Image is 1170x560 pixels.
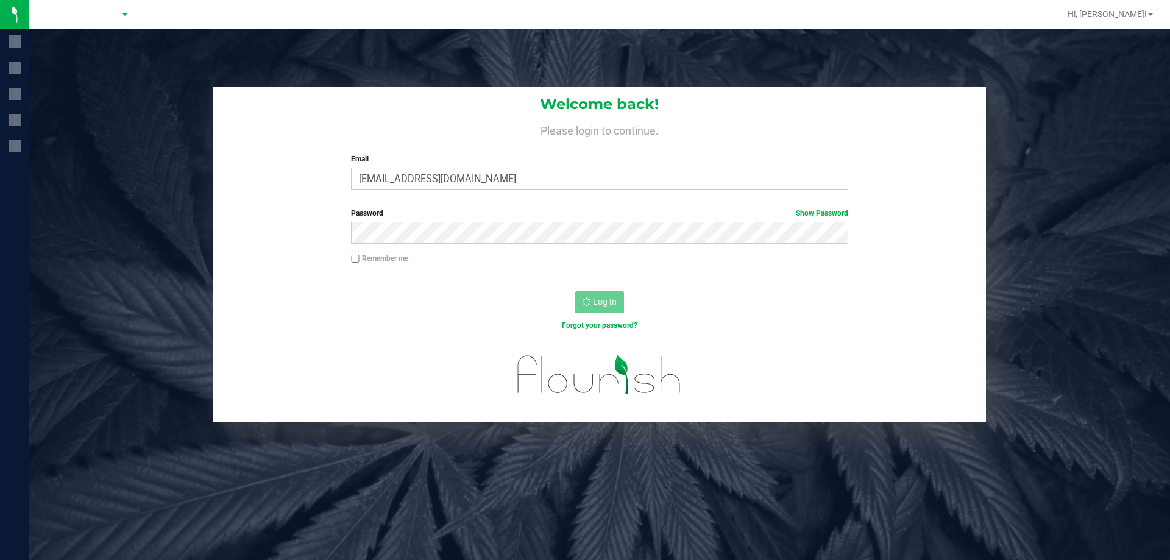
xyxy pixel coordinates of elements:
[575,291,624,313] button: Log In
[351,253,408,264] label: Remember me
[796,209,848,218] a: Show Password
[213,96,986,112] h1: Welcome back!
[351,255,360,263] input: Remember me
[503,344,696,406] img: flourish_logo.svg
[351,209,383,218] span: Password
[1068,9,1147,19] span: Hi, [PERSON_NAME]!
[593,297,617,307] span: Log In
[562,321,637,330] a: Forgot your password?
[351,154,848,165] label: Email
[213,122,986,136] h4: Please login to continue.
